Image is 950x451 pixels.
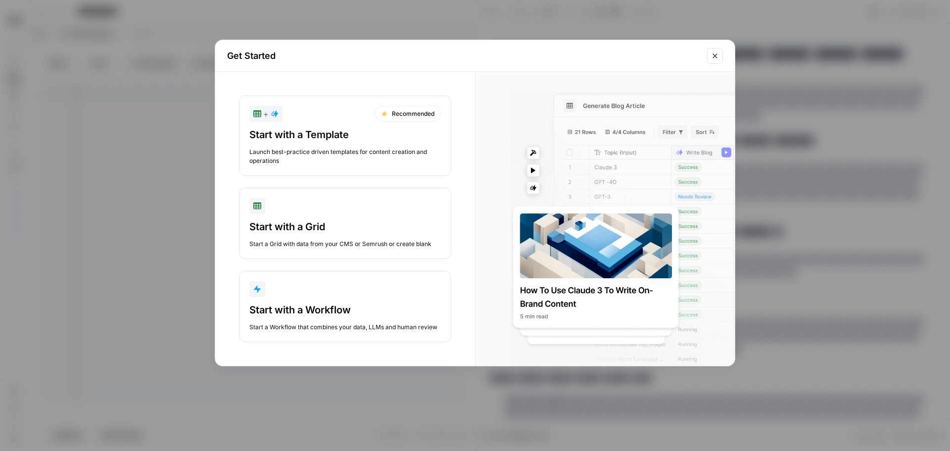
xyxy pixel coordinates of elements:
[239,96,451,176] button: +RecommendedStart with a TemplateLaunch best-practice driven templates for content creation and o...
[227,49,701,63] h2: Get Started
[249,128,441,142] div: Start with a Template
[249,303,441,317] div: Start with a Workflow
[239,271,451,342] button: Start with a WorkflowStart a Workflow that combines your data, LLMs and human review
[375,106,441,122] div: Recommended
[239,188,451,259] button: Start with a GridStart a Grid with data from your CMS or Semrush or create blank
[253,108,279,120] div: +
[249,220,441,234] div: Start with a Grid
[249,240,441,249] div: Start a Grid with data from your CMS or Semrush or create blank
[249,323,441,332] div: Start a Workflow that combines your data, LLMs and human review
[249,148,441,165] div: Launch best-practice driven templates for content creation and operations
[707,48,723,64] button: Close modal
